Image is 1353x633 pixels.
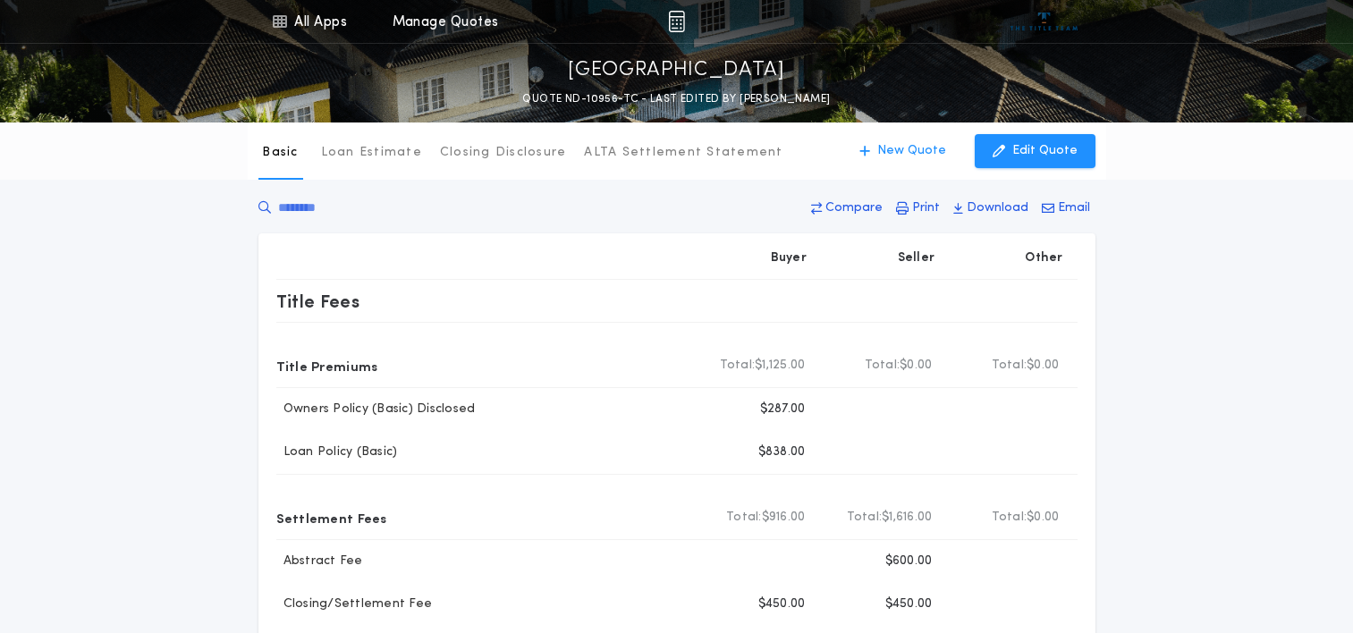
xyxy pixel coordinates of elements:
p: $600.00 [885,553,933,570]
p: Abstract Fee [276,553,363,570]
p: Owners Policy (Basic) Disclosed [276,401,476,418]
b: Total: [847,509,883,527]
p: Title Fees [276,287,360,316]
p: Compare [825,199,883,217]
p: Title Premiums [276,351,378,380]
button: Download [948,192,1034,224]
p: QUOTE ND-10956-TC - LAST EDITED BY [PERSON_NAME] [522,90,830,108]
button: Compare [806,192,888,224]
p: Download [967,199,1028,217]
p: Loan Policy (Basic) [276,443,398,461]
p: Seller [898,249,935,267]
p: ALTA Settlement Statement [584,144,782,162]
button: Print [891,192,945,224]
p: Loan Estimate [321,144,422,162]
img: vs-icon [1011,13,1078,30]
p: Buyer [771,249,807,267]
p: Closing Disclosure [440,144,567,162]
span: $916.00 [762,509,806,527]
p: $287.00 [760,401,806,418]
p: Edit Quote [1012,142,1078,160]
span: $1,616.00 [882,509,932,527]
p: Basic [262,144,298,162]
p: $450.00 [885,595,933,613]
b: Total: [726,509,762,527]
p: Settlement Fees [276,503,387,532]
span: $1,125.00 [755,357,805,375]
b: Total: [865,357,901,375]
button: New Quote [841,134,964,168]
p: [GEOGRAPHIC_DATA] [568,56,785,85]
b: Total: [720,357,756,375]
p: New Quote [877,142,946,160]
p: Print [912,199,940,217]
span: $0.00 [900,357,932,375]
img: img [668,11,685,32]
button: Edit Quote [975,134,1095,168]
b: Total: [992,509,1027,527]
span: $0.00 [1027,357,1059,375]
p: $450.00 [758,595,806,613]
p: Email [1058,199,1090,217]
span: $0.00 [1027,509,1059,527]
p: Other [1025,249,1062,267]
b: Total: [992,357,1027,375]
button: Email [1036,192,1095,224]
p: Closing/Settlement Fee [276,595,433,613]
p: $838.00 [758,443,806,461]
